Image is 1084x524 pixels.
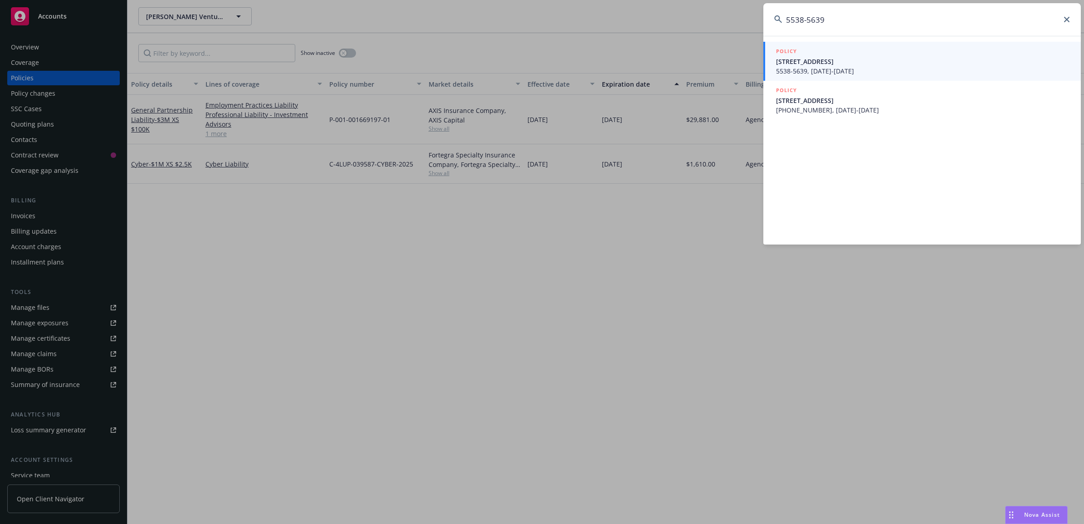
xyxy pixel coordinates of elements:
[763,81,1081,120] a: POLICY[STREET_ADDRESS][PHONE_NUMBER], [DATE]-[DATE]
[763,42,1081,81] a: POLICY[STREET_ADDRESS]5538-5639, [DATE]-[DATE]
[776,96,1070,105] span: [STREET_ADDRESS]
[1024,511,1060,519] span: Nova Assist
[776,105,1070,115] span: [PHONE_NUMBER], [DATE]-[DATE]
[776,86,797,95] h5: POLICY
[776,47,797,56] h5: POLICY
[763,3,1081,36] input: Search...
[776,57,1070,66] span: [STREET_ADDRESS]
[1005,506,1068,524] button: Nova Assist
[776,66,1070,76] span: 5538-5639, [DATE]-[DATE]
[1006,506,1017,524] div: Drag to move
